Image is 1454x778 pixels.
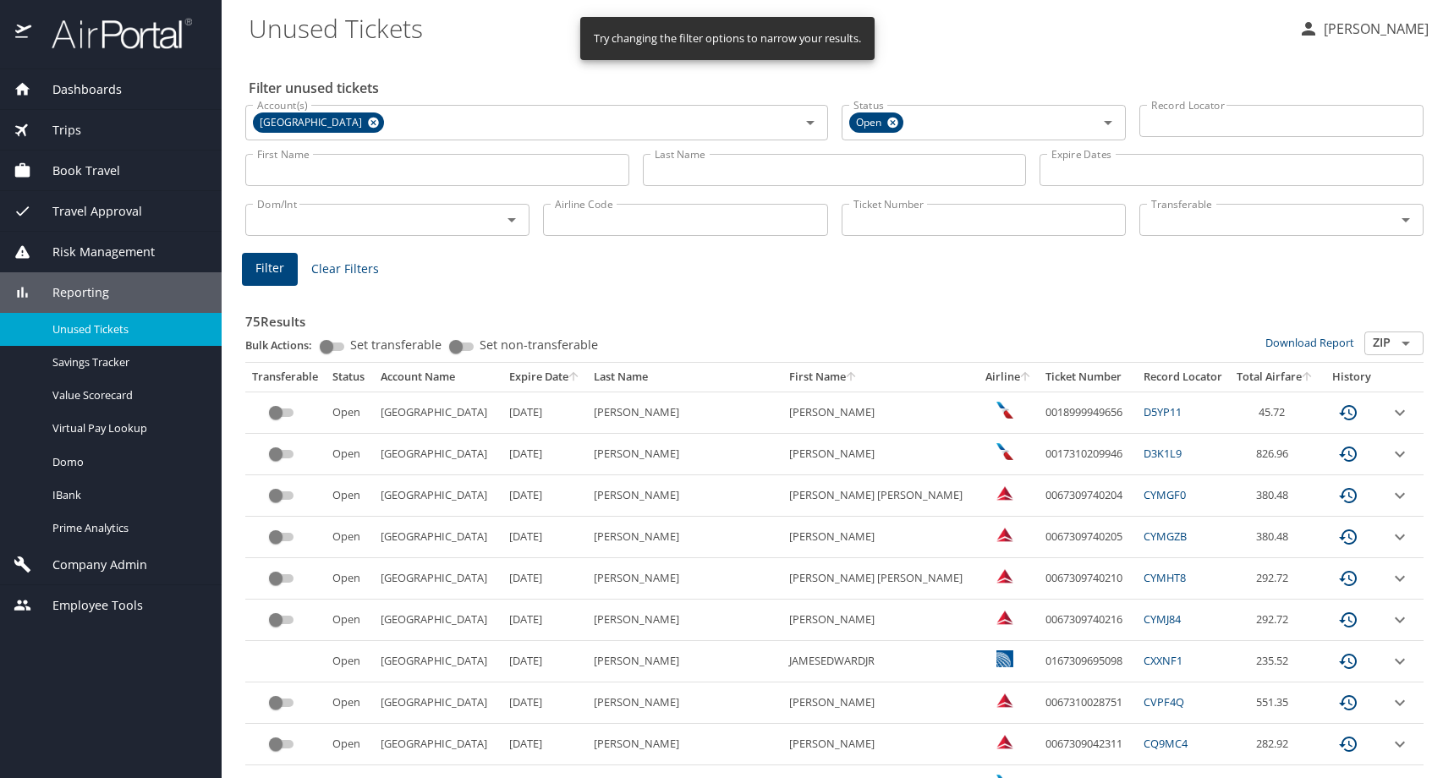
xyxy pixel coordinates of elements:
[1039,724,1137,765] td: 0067309042311
[996,609,1013,626] img: Delta Airlines
[782,517,978,558] td: [PERSON_NAME]
[242,253,298,286] button: Filter
[1265,335,1354,350] a: Download Report
[1230,517,1321,558] td: 380.48
[782,558,978,600] td: [PERSON_NAME] [PERSON_NAME]
[996,567,1013,584] img: Delta Airlines
[1390,403,1410,423] button: expand row
[587,600,782,641] td: [PERSON_NAME]
[1039,363,1137,392] th: Ticket Number
[31,121,81,140] span: Trips
[1230,682,1321,724] td: 551.35
[1390,610,1410,630] button: expand row
[52,354,201,370] span: Savings Tracker
[502,363,588,392] th: Expire Date
[52,520,201,536] span: Prime Analytics
[502,558,588,600] td: [DATE]
[374,558,502,600] td: [GEOGRAPHIC_DATA]
[374,600,502,641] td: [GEOGRAPHIC_DATA]
[1390,527,1410,547] button: expand row
[31,596,143,615] span: Employee Tools
[374,434,502,475] td: [GEOGRAPHIC_DATA]
[502,517,588,558] td: [DATE]
[31,556,147,574] span: Company Admin
[782,475,978,517] td: [PERSON_NAME] [PERSON_NAME]
[996,485,1013,501] img: Delta Airlines
[502,600,588,641] td: [DATE]
[374,641,502,682] td: [GEOGRAPHIC_DATA]
[1096,111,1120,134] button: Open
[253,114,372,132] span: [GEOGRAPHIC_DATA]
[1390,651,1410,671] button: expand row
[255,258,284,279] span: Filter
[1230,475,1321,517] td: 380.48
[52,487,201,503] span: IBank
[374,475,502,517] td: [GEOGRAPHIC_DATA]
[31,283,109,302] span: Reporting
[1144,611,1181,627] a: CYMJ84
[587,475,782,517] td: [PERSON_NAME]
[1230,724,1321,765] td: 282.92
[52,420,201,436] span: Virtual Pay Lookup
[249,74,1427,101] h2: Filter unused tickets
[1394,331,1418,355] button: Open
[1039,434,1137,475] td: 0017310209946
[996,443,1013,460] img: American Airlines
[249,2,1285,54] h1: Unused Tickets
[849,112,903,133] div: Open
[374,724,502,765] td: [GEOGRAPHIC_DATA]
[1039,392,1137,433] td: 0018999949656
[594,22,861,55] div: Try changing the filter options to narrow your results.
[245,337,326,353] p: Bulk Actions:
[502,724,588,765] td: [DATE]
[587,363,782,392] th: Last Name
[15,17,33,50] img: icon-airportal.png
[1390,734,1410,754] button: expand row
[502,392,588,433] td: [DATE]
[33,17,192,50] img: airportal-logo.png
[1230,641,1321,682] td: 235.52
[587,434,782,475] td: [PERSON_NAME]
[1144,404,1182,419] a: D5YP11
[1390,485,1410,506] button: expand row
[31,243,155,261] span: Risk Management
[782,682,978,724] td: [PERSON_NAME]
[326,558,374,600] td: Open
[326,363,374,392] th: Status
[1039,558,1137,600] td: 0067309740210
[1039,641,1137,682] td: 0167309695098
[1230,392,1321,433] td: 45.72
[374,682,502,724] td: [GEOGRAPHIC_DATA]
[253,112,384,133] div: [GEOGRAPHIC_DATA]
[587,682,782,724] td: [PERSON_NAME]
[326,641,374,682] td: Open
[846,372,858,383] button: sort
[502,641,588,682] td: [DATE]
[587,517,782,558] td: [PERSON_NAME]
[1230,558,1321,600] td: 292.72
[311,259,379,280] span: Clear Filters
[305,254,386,285] button: Clear Filters
[1144,446,1182,461] a: D3K1L9
[502,475,588,517] td: [DATE]
[326,682,374,724] td: Open
[1321,363,1383,392] th: History
[1144,653,1182,668] a: CXXNF1
[1292,14,1435,44] button: [PERSON_NAME]
[1390,568,1410,589] button: expand row
[1230,434,1321,475] td: 826.96
[326,475,374,517] td: Open
[1144,694,1184,710] a: CVPF4Q
[1319,19,1429,39] p: [PERSON_NAME]
[1394,208,1418,232] button: Open
[31,202,142,221] span: Travel Approval
[374,392,502,433] td: [GEOGRAPHIC_DATA]
[1039,475,1137,517] td: 0067309740204
[1230,600,1321,641] td: 292.72
[480,339,598,351] span: Set non-transferable
[1390,693,1410,713] button: expand row
[350,339,442,351] span: Set transferable
[996,650,1013,667] img: United Airlines
[1144,570,1186,585] a: CYMHT8
[31,80,122,99] span: Dashboards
